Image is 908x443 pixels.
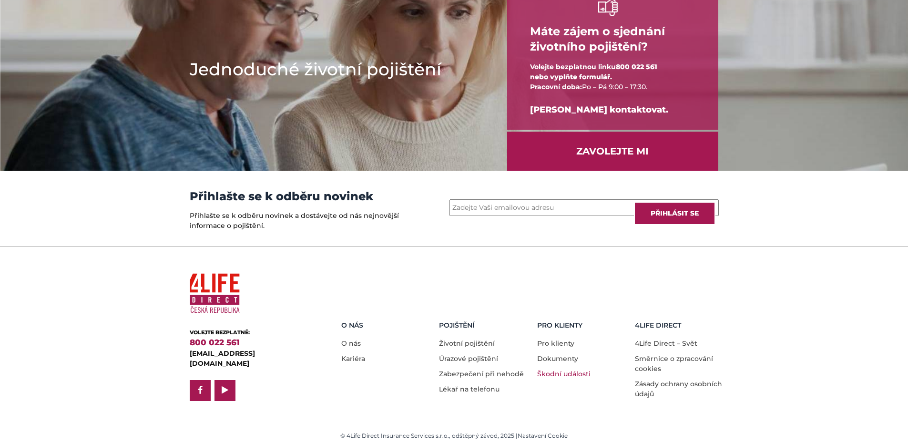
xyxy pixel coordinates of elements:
a: Zásady ochrany osobních údajů [635,380,722,398]
h5: Pojištění [439,321,530,330]
p: Přihlašte se k odběru novinek a dostávejte od nás nejnovější informace o pojištění. [190,211,402,231]
div: VOLEJTE BEZPLATNĚ: [190,329,311,337]
span: Pracovní doba: [530,82,582,91]
span: 800 022 561 nebo vyplňte formulář. [530,62,657,81]
h1: Jednoduché životní pojištění [190,57,477,81]
div: © 4Life Direct Insurance Services s.r.o., odštěpný závod, 2025 | [190,432,719,440]
div: [PERSON_NAME] kontaktovat. [530,92,695,128]
input: Zadejte Vaši emailovou adresu [449,199,719,216]
a: Nastavení Cookie [518,432,568,439]
div: Po – Pá 9:00 – 17:30. [530,82,695,92]
a: Směrnice o zpracování cookies [635,354,713,373]
a: Lékař na telefonu [439,385,500,393]
h4: Máte zájem o sjednání životního pojištění? [530,16,695,62]
img: 4Life Direct Česká republika logo [190,269,240,318]
h5: Pro Klienty [537,321,628,330]
h5: O nás [341,321,432,330]
a: 800 022 561 [190,338,240,347]
a: Zabezpečení při nehodě [439,370,524,378]
a: Dokumenty [537,354,578,363]
a: [EMAIL_ADDRESS][DOMAIN_NAME] [190,349,255,368]
a: Kariéra [341,354,365,363]
a: 4Life Direct – Svět [635,339,697,348]
h5: 4LIFE DIRECT [635,321,726,330]
input: Přihlásit se [634,202,715,225]
a: Škodní události [537,370,591,378]
a: ZAVOLEJTE MI [507,132,718,171]
h3: Přihlašte se k odběru novinek [190,190,402,203]
a: O nás [341,339,361,348]
a: Životní pojištění [439,339,495,348]
span: Volejte bezplatnou linku [530,62,616,71]
a: Pro klienty [537,339,574,348]
a: Úrazové pojištění [439,354,498,363]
